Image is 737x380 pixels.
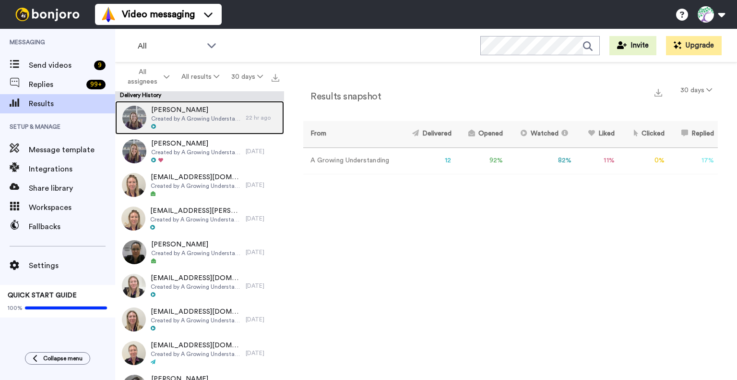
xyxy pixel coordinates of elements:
[654,89,662,97] img: export.svg
[115,235,284,269] a: [PERSON_NAME]Created by A Growing Understanding[DATE]
[668,147,718,174] td: 17 %
[150,206,241,216] span: [EMAIL_ADDRESS][PERSON_NAME][DOMAIN_NAME]
[122,106,146,130] img: fcd36653-a103-412e-83e6-b2af995567f8-thumb.jpg
[151,341,241,350] span: [EMAIL_ADDRESS][DOMAIN_NAME]
[675,82,718,99] button: 30 days
[303,147,399,174] td: A Growing Understanding
[150,216,241,223] span: Created by A Growing Understanding
[115,336,284,370] a: [EMAIL_ADDRESS][DOMAIN_NAME]Created by A Growing Understanding[DATE]
[225,68,269,86] button: 30 days
[246,114,279,122] div: 22 hr ago
[115,101,284,135] a: [PERSON_NAME]Created by A Growing Understanding22 hr ago
[123,67,162,86] span: All assignees
[115,91,284,101] div: Delivery History
[151,283,241,291] span: Created by A Growing Understanding
[246,147,279,155] div: [DATE]
[455,121,507,147] th: Opened
[399,147,455,174] td: 12
[455,147,507,174] td: 92 %
[12,8,83,21] img: bj-logo-header-white.svg
[117,63,176,90] button: All assignees
[668,121,718,147] th: Replied
[115,303,284,336] a: [EMAIL_ADDRESS][DOMAIN_NAME]Created by A Growing Understanding[DATE]
[122,139,146,163] img: 37589c89-0291-450e-9c51-763484645cab-thumb.jpg
[29,183,115,194] span: Share library
[666,36,722,55] button: Upgrade
[507,121,575,147] th: Watched
[507,147,575,174] td: 82 %
[151,273,241,283] span: [EMAIL_ADDRESS][DOMAIN_NAME]
[303,91,381,102] h2: Results snapshot
[246,316,279,323] div: [DATE]
[151,139,241,148] span: [PERSON_NAME]
[122,8,195,21] span: Video messaging
[151,307,241,317] span: [EMAIL_ADDRESS][DOMAIN_NAME]
[151,350,241,358] span: Created by A Growing Understanding
[29,144,115,156] span: Message template
[399,121,455,147] th: Delivered
[176,68,226,86] button: All results
[575,121,618,147] th: Liked
[29,79,83,90] span: Replies
[8,304,23,312] span: 100%
[151,115,241,123] span: Created by A Growing Understanding
[246,282,279,290] div: [DATE]
[122,341,146,365] img: 384491c5-b41f-4424-a71c-b9851961eb2b-thumb.jpg
[29,221,115,233] span: Fallbacks
[115,135,284,168] a: [PERSON_NAME]Created by A Growing Understanding[DATE]
[94,61,106,70] div: 9
[115,202,284,235] a: [EMAIL_ADDRESS][PERSON_NAME][DOMAIN_NAME]Created by A Growing Understanding[DATE]
[151,182,241,190] span: Created by A Growing Understanding
[151,148,241,156] span: Created by A Growing Understanding
[29,260,115,271] span: Settings
[115,269,284,303] a: [EMAIL_ADDRESS][DOMAIN_NAME]Created by A Growing Understanding[DATE]
[575,147,618,174] td: 11 %
[121,207,145,231] img: fa5c1917-047c-4acd-97b8-6b34492a721d-thumb.jpg
[151,240,241,249] span: [PERSON_NAME]
[269,70,282,84] button: Export all results that match these filters now.
[122,173,146,197] img: e2beb5fe-327e-4283-a1a5-dabeed89c89d-thumb.jpg
[115,168,284,202] a: [EMAIL_ADDRESS][DOMAIN_NAME]Created by A Growing Understanding[DATE]
[618,147,668,174] td: 0 %
[122,307,146,331] img: 31caeb3c-c6ee-4167-9608-ba5f452cc908-thumb.jpg
[652,85,665,99] button: Export a summary of each team member’s results that match this filter now.
[618,121,668,147] th: Clicked
[151,249,241,257] span: Created by A Growing Understanding
[122,240,146,264] img: 699ffe83-9565-4503-8dd0-cbf58ee8db94-thumb.jpg
[246,181,279,189] div: [DATE]
[246,248,279,256] div: [DATE]
[43,355,83,362] span: Collapse menu
[8,292,77,299] span: QUICK START GUIDE
[101,7,116,22] img: vm-color.svg
[303,121,399,147] th: From
[25,352,90,365] button: Collapse menu
[151,105,241,115] span: [PERSON_NAME]
[29,202,115,213] span: Workspaces
[29,163,115,175] span: Integrations
[29,60,90,71] span: Send videos
[246,215,279,222] div: [DATE]
[272,74,279,82] img: export.svg
[122,274,146,298] img: ac794fb3-804a-4e11-8278-2a0504b1553d-thumb.jpg
[138,40,202,52] span: All
[151,172,241,182] span: [EMAIL_ADDRESS][DOMAIN_NAME]
[246,349,279,357] div: [DATE]
[609,36,656,55] button: Invite
[29,98,115,110] span: Results
[151,317,241,324] span: Created by A Growing Understanding
[86,80,106,89] div: 99 +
